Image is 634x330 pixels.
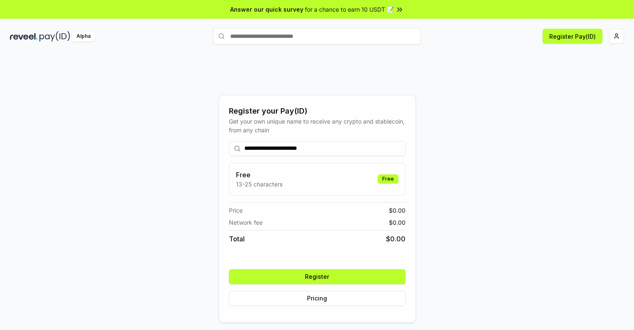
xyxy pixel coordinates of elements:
[378,174,398,184] div: Free
[229,234,245,244] span: Total
[229,206,243,215] span: Price
[229,105,405,117] div: Register your Pay(ID)
[10,31,38,42] img: reveel_dark
[389,218,405,227] span: $ 0.00
[230,5,303,14] span: Answer our quick survey
[229,117,405,134] div: Get your own unique name to receive any crypto and stablecoin, from any chain
[543,29,602,44] button: Register Pay(ID)
[389,206,405,215] span: $ 0.00
[229,269,405,284] button: Register
[229,218,263,227] span: Network fee
[229,291,405,306] button: Pricing
[305,5,394,14] span: for a chance to earn 10 USDT 📝
[386,234,405,244] span: $ 0.00
[236,180,283,189] p: 13-25 characters
[236,170,283,180] h3: Free
[39,31,70,42] img: pay_id
[72,31,95,42] div: Alpha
